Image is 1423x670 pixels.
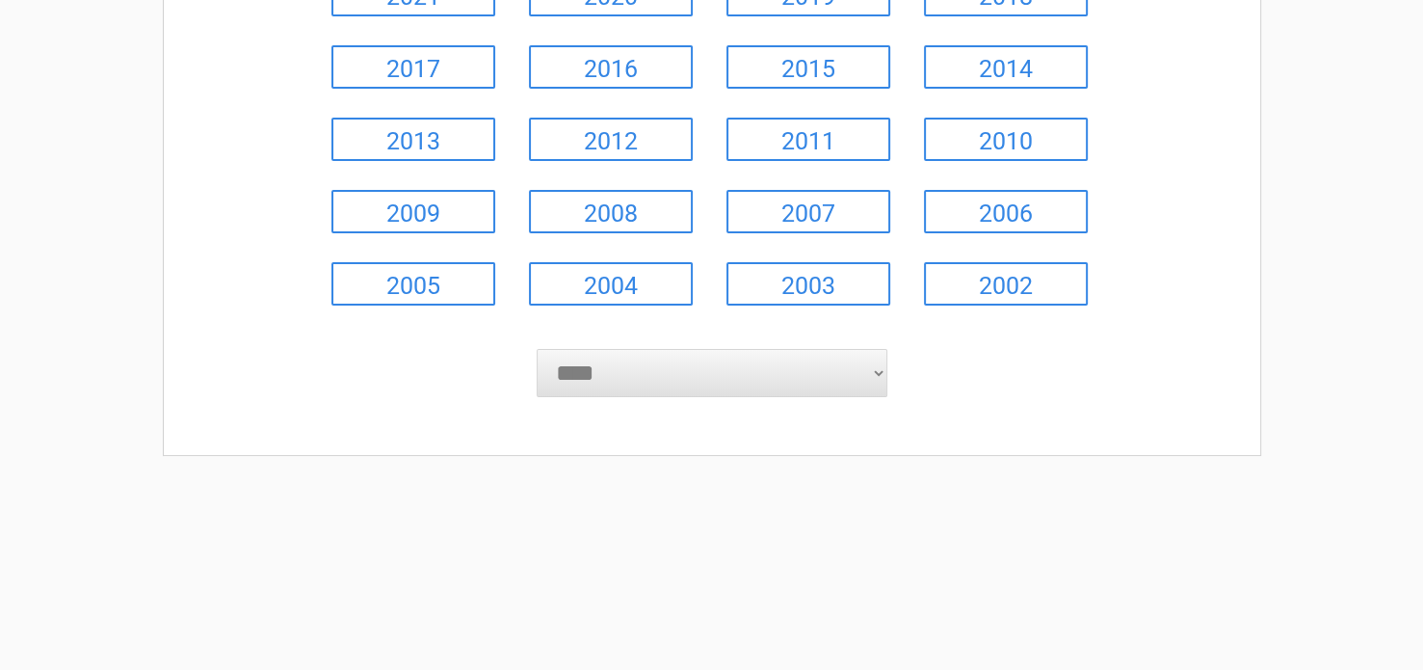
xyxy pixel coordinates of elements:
a: 2003 [726,262,890,306]
a: 2010 [924,118,1088,161]
a: 2004 [529,262,693,306]
a: 2014 [924,45,1088,89]
a: 2008 [529,190,693,233]
a: 2013 [331,118,495,161]
a: 2017 [331,45,495,89]
a: 2009 [331,190,495,233]
a: 2012 [529,118,693,161]
a: 2015 [726,45,890,89]
a: 2011 [726,118,890,161]
a: 2007 [726,190,890,233]
a: 2016 [529,45,693,89]
a: 2006 [924,190,1088,233]
a: 2002 [924,262,1088,306]
a: 2005 [331,262,495,306]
